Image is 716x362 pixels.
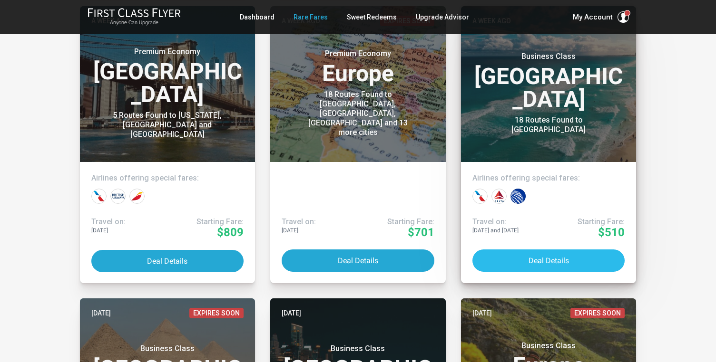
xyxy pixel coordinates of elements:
[88,8,181,18] img: First Class Flyer
[298,49,417,58] small: Premium Economy
[298,90,417,137] div: 18 Routes Found to [GEOGRAPHIC_DATA], [GEOGRAPHIC_DATA], [GEOGRAPHIC_DATA] and 13 more cities
[240,9,275,26] a: Dashboard
[472,52,625,111] h3: [GEOGRAPHIC_DATA]
[108,111,227,139] div: 5 Routes Found to [US_STATE], [GEOGRAPHIC_DATA] and [GEOGRAPHIC_DATA]
[489,115,608,134] div: 18 Routes Found to [GEOGRAPHIC_DATA]
[91,189,107,204] div: American Airlines
[282,308,301,318] time: [DATE]
[472,189,488,204] div: American Airlines
[91,173,244,183] h4: Airlines offering special fares:
[294,9,328,26] a: Rare Fares
[110,189,126,204] div: British Airways
[491,189,507,204] div: Delta Airlines
[91,250,244,272] button: Deal Details
[416,9,469,26] a: Upgrade Advisor
[472,308,492,318] time: [DATE]
[129,189,145,204] div: Iberia
[91,308,111,318] time: [DATE]
[108,47,227,57] small: Premium Economy
[88,19,181,26] small: Anyone Can Upgrade
[570,308,625,318] span: Expires Soon
[189,308,244,318] span: Expires Soon
[347,9,397,26] a: Sweet Redeems
[472,173,625,183] h4: Airlines offering special fares:
[489,52,608,61] small: Business Class
[489,341,608,351] small: Business Class
[80,6,255,283] a: A week agoPremium Economy[GEOGRAPHIC_DATA]5 Routes Found to [US_STATE], [GEOGRAPHIC_DATA] and [GE...
[282,249,434,272] button: Deal Details
[108,344,227,353] small: Business Class
[91,47,244,106] h3: [GEOGRAPHIC_DATA]
[573,11,629,23] button: My Account
[298,344,417,353] small: Business Class
[461,6,637,283] a: A week agoBusiness Class[GEOGRAPHIC_DATA]18 Routes Found to [GEOGRAPHIC_DATA]Airlines offering sp...
[282,49,434,85] h3: Europe
[510,189,526,204] div: United
[270,6,446,283] a: A week agoExpires SoonPremium EconomyEurope18 Routes Found to [GEOGRAPHIC_DATA], [GEOGRAPHIC_DATA...
[88,8,181,27] a: First Class FlyerAnyone Can Upgrade
[472,249,625,272] button: Deal Details
[573,11,613,23] span: My Account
